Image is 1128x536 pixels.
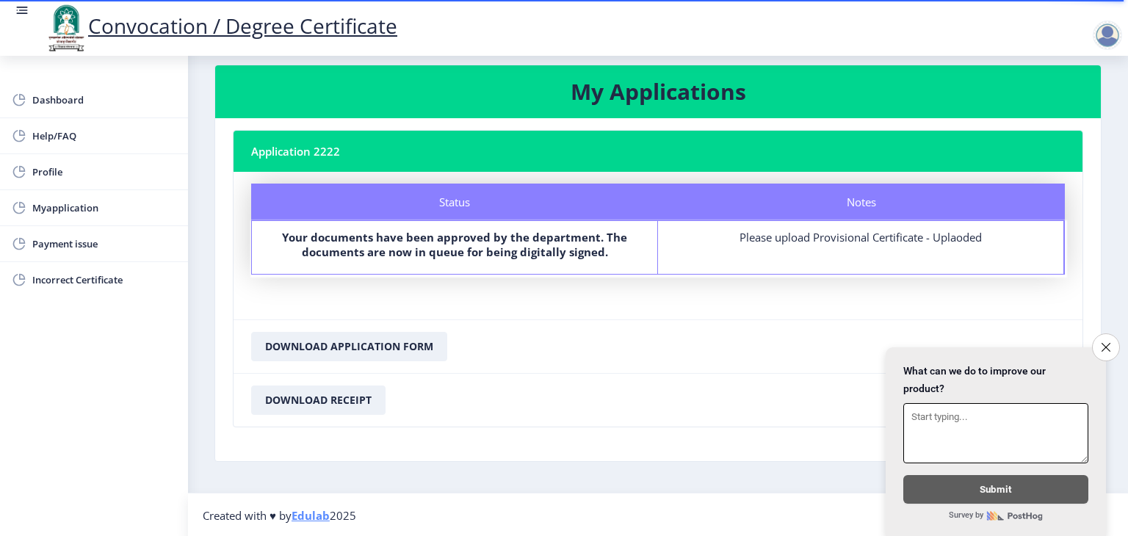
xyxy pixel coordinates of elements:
span: Help/FAQ [32,127,176,145]
span: Payment issue [32,235,176,253]
button: Download Receipt [251,385,386,415]
span: Dashboard [32,91,176,109]
span: Created with ♥ by 2025 [203,508,356,523]
a: Convocation / Degree Certificate [44,12,397,40]
nb-card-header: Application 2222 [234,131,1082,172]
h3: My Applications [233,77,1083,106]
img: logo [44,3,88,53]
div: Please upload Provisional Certificate - Uplaoded [671,230,1050,245]
span: Incorrect Certificate [32,271,176,289]
div: Status [251,184,658,220]
div: Notes [658,184,1065,220]
a: Edulab [292,508,330,523]
span: Profile [32,163,176,181]
span: Myapplication [32,199,176,217]
b: Your documents have been approved by the department. The documents are now in queue for being dig... [282,230,627,259]
button: Download Application Form [251,332,447,361]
